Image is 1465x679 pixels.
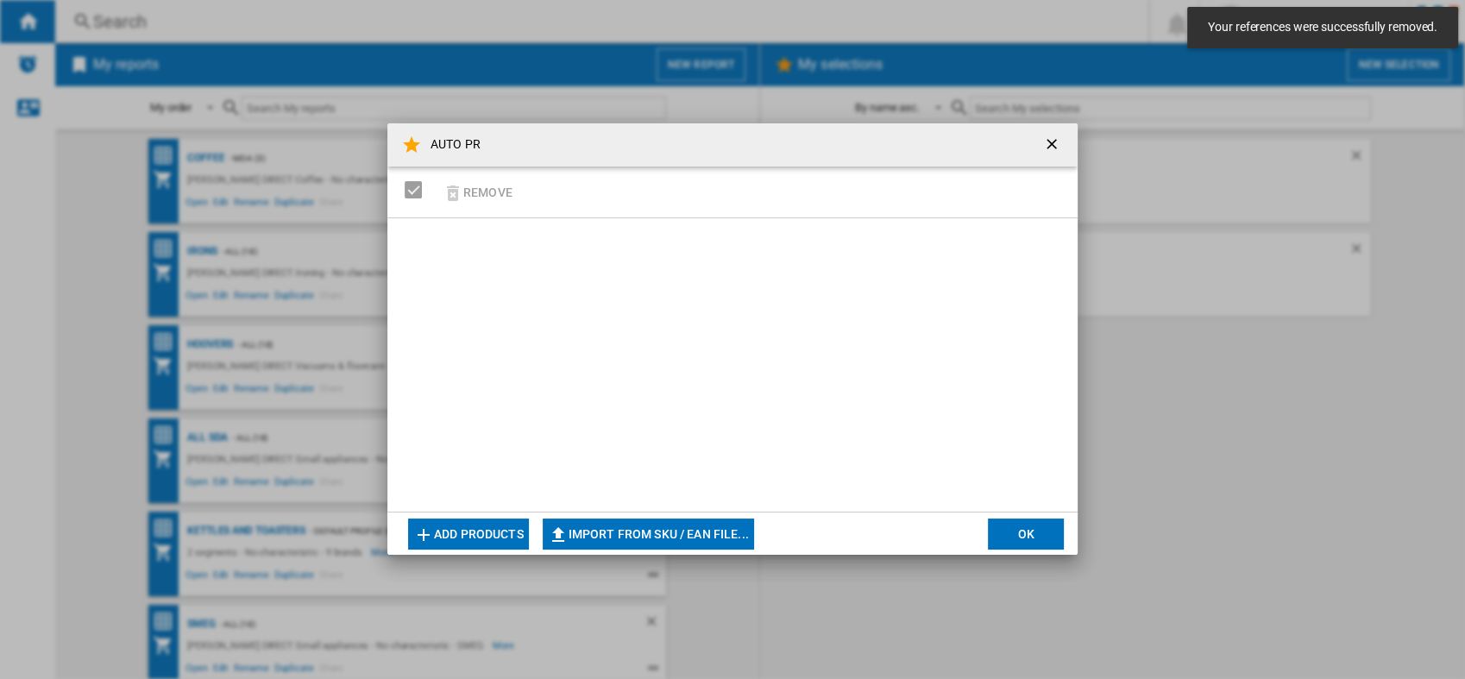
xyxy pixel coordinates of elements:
[405,175,431,204] md-checkbox: SELECTIONS.EDITION_POPUP.SELECT_DESELECT
[422,136,481,154] h4: AUTO PR
[543,519,754,550] button: Import from SKU / EAN file...
[1036,128,1071,162] button: getI18NText('BUTTONS.CLOSE_DIALOG')
[988,519,1064,550] button: OK
[408,519,529,550] button: Add products
[1203,19,1443,36] span: Your references were successfully removed.
[437,172,518,212] button: Remove
[1043,135,1064,156] ng-md-icon: getI18NText('BUTTONS.CLOSE_DIALOG')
